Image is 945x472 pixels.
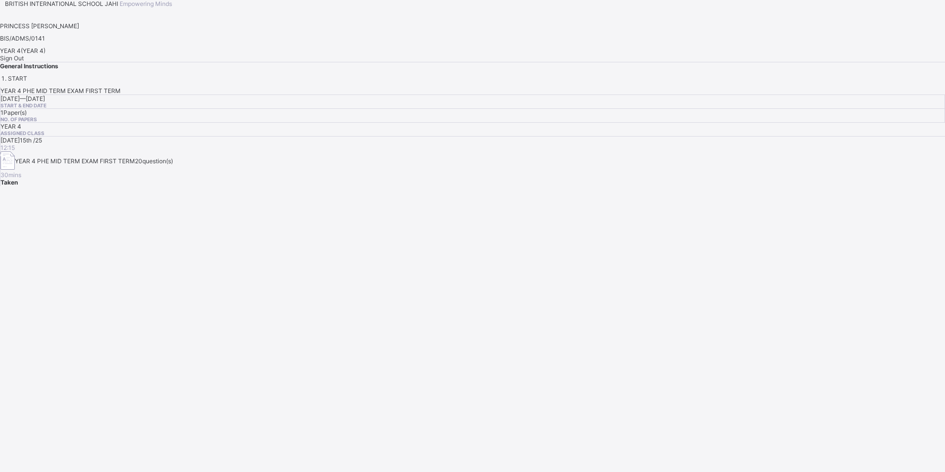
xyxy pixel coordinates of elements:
[0,179,18,186] span: Taken
[0,116,945,122] span: No. of Papers
[0,95,45,102] span: [DATE] — [DATE]
[0,123,21,130] span: YEAR 4
[8,75,27,82] span: START
[0,151,15,170] img: take_paper.cd97e1aca70de81545fe8e300f84619e.svg
[135,157,173,165] span: 20 question(s)
[0,109,27,116] span: 1 Paper(s)
[15,157,135,165] span: YEAR 4 PHE MID TERM EXAM FIRST TERM
[0,171,21,179] span: 30 mins
[0,130,945,136] span: Assigned Class
[0,102,945,108] span: Start & End Date
[0,87,121,94] span: YEAR 4 PHE MID TERM EXAM FIRST TERM
[0,144,15,151] span: 12:15
[0,137,42,144] span: [DATE] 15th /25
